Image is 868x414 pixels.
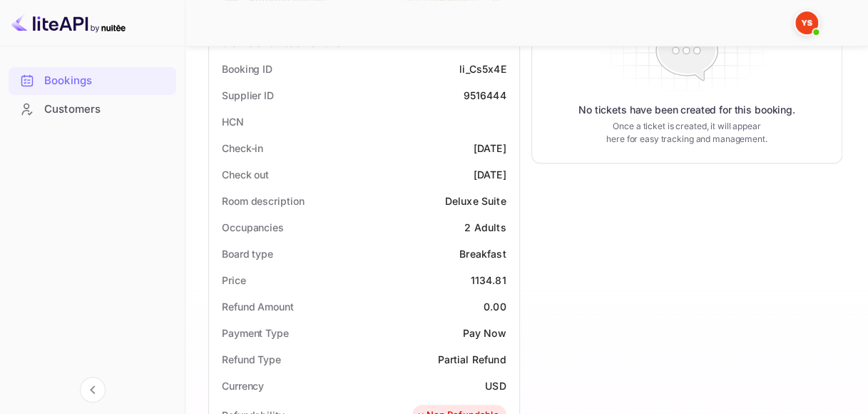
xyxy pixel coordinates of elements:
[459,246,506,261] div: Breakfast
[437,352,506,367] div: Partial Refund
[222,193,304,208] div: Room description
[222,167,269,182] div: Check out
[222,61,272,76] div: Booking ID
[222,88,274,103] div: Supplier ID
[9,96,176,122] a: Customers
[445,193,506,208] div: Deluxe Suite
[11,11,126,34] img: LiteAPI logo
[463,88,506,103] div: 9516444
[474,141,506,156] div: [DATE]
[474,167,506,182] div: [DATE]
[462,325,506,340] div: Pay Now
[464,220,506,235] div: 2 Adults
[470,273,506,288] div: 1134.81
[795,11,818,34] img: Yandex Support
[222,273,246,288] div: Price
[222,114,244,129] div: HCN
[222,299,294,314] div: Refund Amount
[44,73,169,89] div: Bookings
[44,101,169,118] div: Customers
[222,325,289,340] div: Payment Type
[222,246,273,261] div: Board type
[9,67,176,95] div: Bookings
[222,141,263,156] div: Check-in
[485,378,506,393] div: USD
[9,67,176,94] a: Bookings
[222,352,281,367] div: Refund Type
[222,378,264,393] div: Currency
[222,220,284,235] div: Occupancies
[484,299,506,314] div: 0.00
[459,61,506,76] div: li_Cs5x4E
[9,96,176,123] div: Customers
[605,120,769,146] p: Once a ticket is created, it will appear here for easy tracking and management.
[80,377,106,403] button: Collapse navigation
[578,103,795,117] p: No tickets have been created for this booking.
